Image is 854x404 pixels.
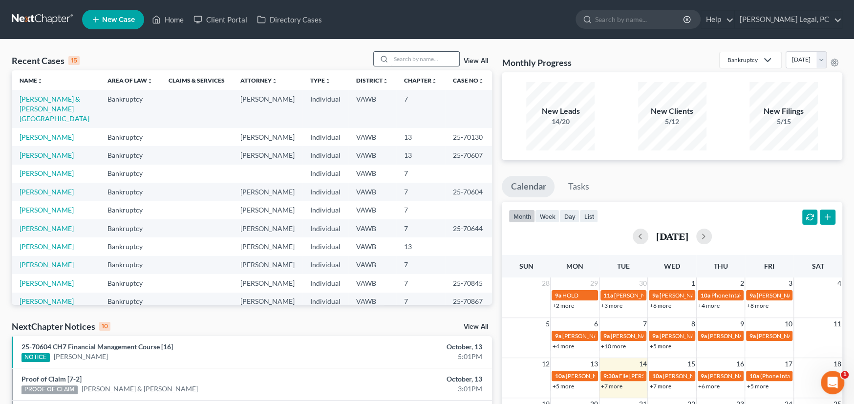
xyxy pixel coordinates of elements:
[396,183,445,201] td: 7
[502,176,555,197] a: Calendar
[12,320,110,332] div: NextChapter Notices
[540,277,550,289] span: 28
[21,353,50,362] div: NOTICE
[552,342,574,350] a: +4 more
[739,277,745,289] span: 2
[784,358,793,370] span: 17
[589,358,599,370] span: 13
[20,169,74,177] a: [PERSON_NAME]
[559,176,598,197] a: Tasks
[601,302,622,309] a: +3 more
[348,128,396,146] td: VAWB
[601,383,622,390] a: +7 more
[603,332,610,340] span: 9a
[526,117,595,127] div: 14/20
[714,262,728,270] span: Thu
[445,274,492,292] td: 25-70845
[189,11,252,28] a: Client Portal
[240,77,278,84] a: Attorneyunfold_more
[348,146,396,164] td: VAWB
[749,332,755,340] span: 9a
[686,358,696,370] span: 15
[100,146,161,164] td: Bankruptcy
[233,183,302,201] td: [PERSON_NAME]
[540,358,550,370] span: 12
[735,11,842,28] a: [PERSON_NAME] Legal, PC
[478,78,484,84] i: unfold_more
[812,262,824,270] span: Sat
[100,165,161,183] td: Bankruptcy
[233,201,302,219] td: [PERSON_NAME]
[348,201,396,219] td: VAWB
[698,383,720,390] a: +6 more
[20,133,74,141] a: [PERSON_NAME]
[325,78,331,84] i: unfold_more
[302,128,348,146] td: Individual
[100,90,161,128] td: Bankruptcy
[519,262,534,270] span: Sun
[445,219,492,237] td: 25-70644
[233,146,302,164] td: [PERSON_NAME]
[836,277,842,289] span: 4
[396,146,445,164] td: 13
[841,371,849,379] span: 1
[396,201,445,219] td: 7
[100,201,161,219] td: Bankruptcy
[595,10,684,28] input: Search by name...
[701,292,710,299] span: 10a
[739,318,745,330] span: 9
[302,293,348,311] td: Individual
[302,237,348,255] td: Individual
[21,342,173,351] a: 25-70604 CH7 Financial Management Course [16]
[552,383,574,390] a: +5 more
[559,210,579,223] button: day
[396,293,445,311] td: 7
[396,237,445,255] td: 13
[100,256,161,274] td: Bankruptcy
[404,77,437,84] a: Chapterunfold_more
[335,342,482,352] div: October, 13
[396,128,445,146] td: 13
[348,165,396,183] td: VAWB
[20,297,74,305] a: [PERSON_NAME]
[747,383,768,390] a: +5 more
[453,77,484,84] a: Case Nounfold_more
[656,231,688,241] h2: [DATE]
[161,70,233,90] th: Claims & Services
[617,262,630,270] span: Tue
[589,277,599,289] span: 29
[335,352,482,361] div: 5:01PM
[464,323,488,330] a: View All
[302,201,348,219] td: Individual
[690,277,696,289] span: 1
[356,77,388,84] a: Districtunfold_more
[701,372,707,380] span: 9a
[526,106,595,117] div: New Leads
[638,106,706,117] div: New Clients
[649,383,671,390] a: +7 more
[535,210,559,223] button: week
[509,210,535,223] button: month
[147,78,153,84] i: unfold_more
[348,274,396,292] td: VAWB
[302,256,348,274] td: Individual
[396,256,445,274] td: 7
[20,151,74,159] a: [PERSON_NAME]
[383,78,388,84] i: unfold_more
[348,219,396,237] td: VAWB
[20,206,74,214] a: [PERSON_NAME]
[603,372,618,380] span: 9:30a
[593,318,599,330] span: 6
[233,256,302,274] td: [PERSON_NAME]
[20,224,74,233] a: [PERSON_NAME]
[348,256,396,274] td: VAWB
[664,262,680,270] span: Wed
[784,318,793,330] span: 10
[833,318,842,330] span: 11
[310,77,331,84] a: Typeunfold_more
[749,106,818,117] div: New Filings
[652,292,658,299] span: 9a
[562,292,578,299] span: HOLD
[649,342,671,350] a: +5 more
[302,219,348,237] td: Individual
